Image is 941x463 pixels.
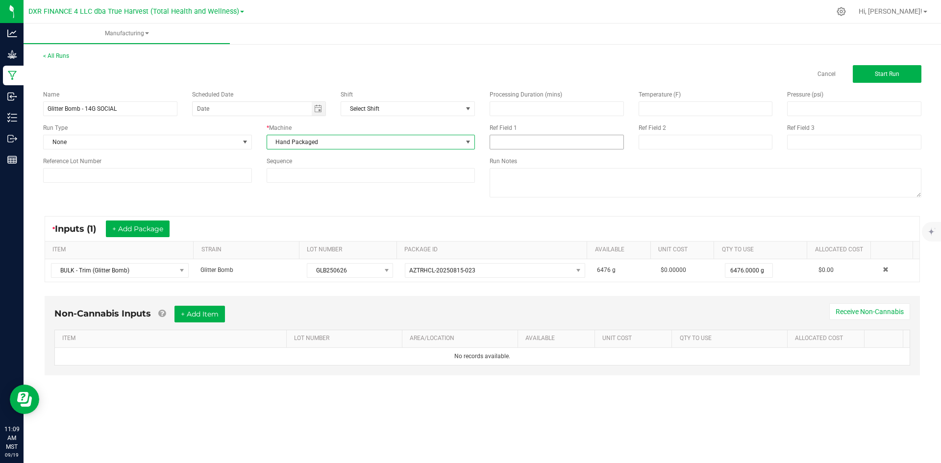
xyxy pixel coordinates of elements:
[51,264,176,277] span: BULK - Trim (Glitter Bomb)
[43,123,68,132] span: Run Type
[312,102,326,116] span: Toggle calendar
[43,158,101,165] span: Reference Lot Number
[835,7,847,16] div: Manage settings
[7,28,17,38] inline-svg: Analytics
[597,267,611,273] span: 6476
[410,335,514,342] a: AREA/LOCATIONSortable
[795,335,861,342] a: Allocated CostSortable
[201,246,296,254] a: STRAINSortable
[787,124,815,131] span: Ref Field 3
[7,92,17,101] inline-svg: Inbound
[872,335,899,342] a: Sortable
[192,91,233,98] span: Scheduled Date
[818,267,834,273] span: $0.00
[267,158,292,165] span: Sequence
[875,71,899,77] span: Start Run
[307,246,393,254] a: LOT NUMBERSortable
[817,70,836,78] a: Cancel
[878,246,909,254] a: Sortable
[294,335,398,342] a: LOT NUMBERSortable
[62,335,282,342] a: ITEMSortable
[174,306,225,322] button: + Add Item
[269,124,292,131] span: Machine
[44,135,239,149] span: None
[341,91,353,98] span: Shift
[787,91,823,98] span: Pressure (psi)
[602,335,668,342] a: Unit CostSortable
[4,425,19,451] p: 11:09 AM MST
[55,348,910,365] td: No records available.
[595,246,647,254] a: AVAILABLESortable
[4,451,19,459] p: 09/19
[490,158,517,165] span: Run Notes
[409,267,475,274] span: AZTRHCL-20250815-023
[106,220,170,237] button: + Add Package
[24,24,230,44] a: Manufacturing
[7,134,17,144] inline-svg: Outbound
[7,49,17,59] inline-svg: Grow
[267,135,463,149] span: Hand Packaged
[612,267,616,273] span: g
[404,246,583,254] a: PACKAGE IDSortable
[52,246,190,254] a: ITEMSortable
[490,124,517,131] span: Ref Field 1
[307,264,380,277] span: GLB250626
[43,52,69,59] a: < All Runs
[200,267,233,273] span: Glitter Bomb
[10,385,39,414] iframe: Resource center
[43,91,59,98] span: Name
[7,71,17,80] inline-svg: Manufacturing
[341,101,475,116] span: NO DATA FOUND
[639,124,666,131] span: Ref Field 2
[639,91,681,98] span: Temperature (F)
[490,91,562,98] span: Processing Duration (mins)
[193,102,312,116] input: Date
[859,7,922,15] span: Hi, [PERSON_NAME]!
[55,223,106,234] span: Inputs (1)
[815,246,867,254] a: Allocated CostSortable
[28,7,239,16] span: DXR FINANCE 4 LLC dba True Harvest (Total Health and Wellness)
[722,246,803,254] a: QTY TO USESortable
[525,335,591,342] a: AVAILABLESortable
[7,155,17,165] inline-svg: Reports
[7,113,17,122] inline-svg: Inventory
[158,308,166,319] a: Add Non-Cannabis items that were also consumed in the run (e.g. gloves and packaging); Also add N...
[680,335,784,342] a: QTY TO USESortable
[661,267,686,273] span: $0.00000
[54,308,151,319] span: Non-Cannabis Inputs
[658,246,710,254] a: Unit CostSortable
[853,65,921,83] button: Start Run
[829,303,910,320] button: Receive Non-Cannabis
[51,263,189,278] span: NO DATA FOUND
[341,102,462,116] span: Select Shift
[24,29,230,38] span: Manufacturing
